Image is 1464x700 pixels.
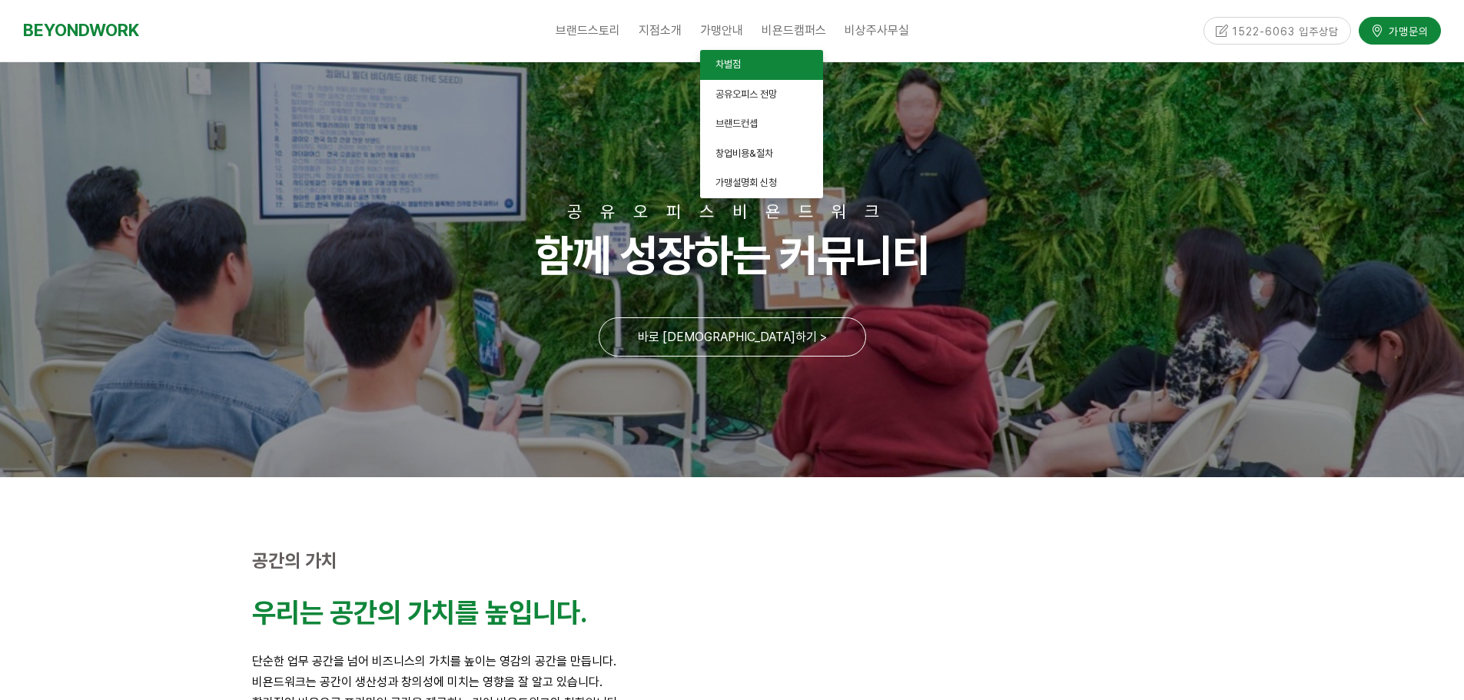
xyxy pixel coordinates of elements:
span: 가맹문의 [1384,22,1429,38]
a: 브랜드컨셉 [700,109,823,139]
a: 공유오피스 전망 [700,80,823,110]
a: 브랜드스토리 [546,12,629,50]
span: 차별점 [715,58,741,70]
span: 브랜드컨셉 [715,118,758,129]
span: 공유오피스 전망 [715,88,777,100]
strong: 우리는 공간의 가치를 높입니다. [252,596,587,629]
span: 지점소개 [639,23,682,38]
strong: 공간의 가치 [252,549,337,572]
a: 가맹안내 [691,12,752,50]
span: 비상주사무실 [845,23,909,38]
span: 창업비용&절차 [715,148,773,159]
p: 비욘드워크는 공간이 생산성과 창의성에 미치는 영향을 잘 알고 있습니다. [252,672,1213,692]
a: 비욘드캠퍼스 [752,12,835,50]
span: 가맹설명회 신청 [715,177,777,188]
a: 창업비용&절차 [700,139,823,169]
span: 비욘드캠퍼스 [762,23,826,38]
a: 가맹문의 [1359,16,1441,43]
span: 가맹안내 [700,23,743,38]
a: 비상주사무실 [835,12,918,50]
a: 가맹설명회 신청 [700,168,823,198]
a: 지점소개 [629,12,691,50]
span: 브랜드스토리 [556,23,620,38]
a: 차별점 [700,50,823,80]
p: 단순한 업무 공간을 넘어 비즈니스의 가치를 높이는 영감의 공간을 만듭니다. [252,651,1213,672]
a: BEYONDWORK [23,16,139,45]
